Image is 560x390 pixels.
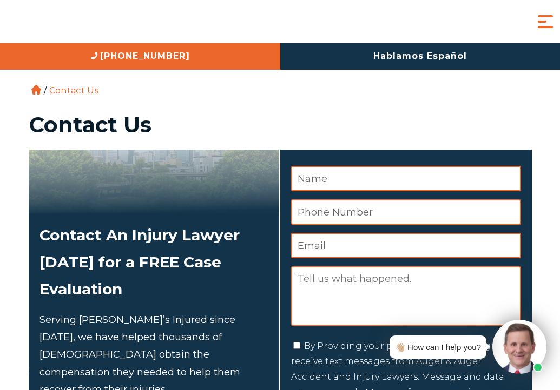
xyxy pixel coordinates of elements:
h1: Contact Us [29,114,532,136]
input: Phone Number [291,199,521,225]
input: Email [291,233,521,258]
button: Menu [535,11,556,32]
div: 👋🏼 How can I help you? [395,340,481,354]
li: Contact Us [47,85,101,96]
img: Attorneys [29,150,279,213]
h2: Contact An Injury Lawyer [DATE] for a FREE Case Evaluation [39,221,268,303]
img: Intaker widget Avatar [492,320,546,374]
input: Name [291,166,521,191]
img: Auger & Auger Accident and Injury Lawyers Logo [8,14,118,30]
a: Home [31,85,41,95]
